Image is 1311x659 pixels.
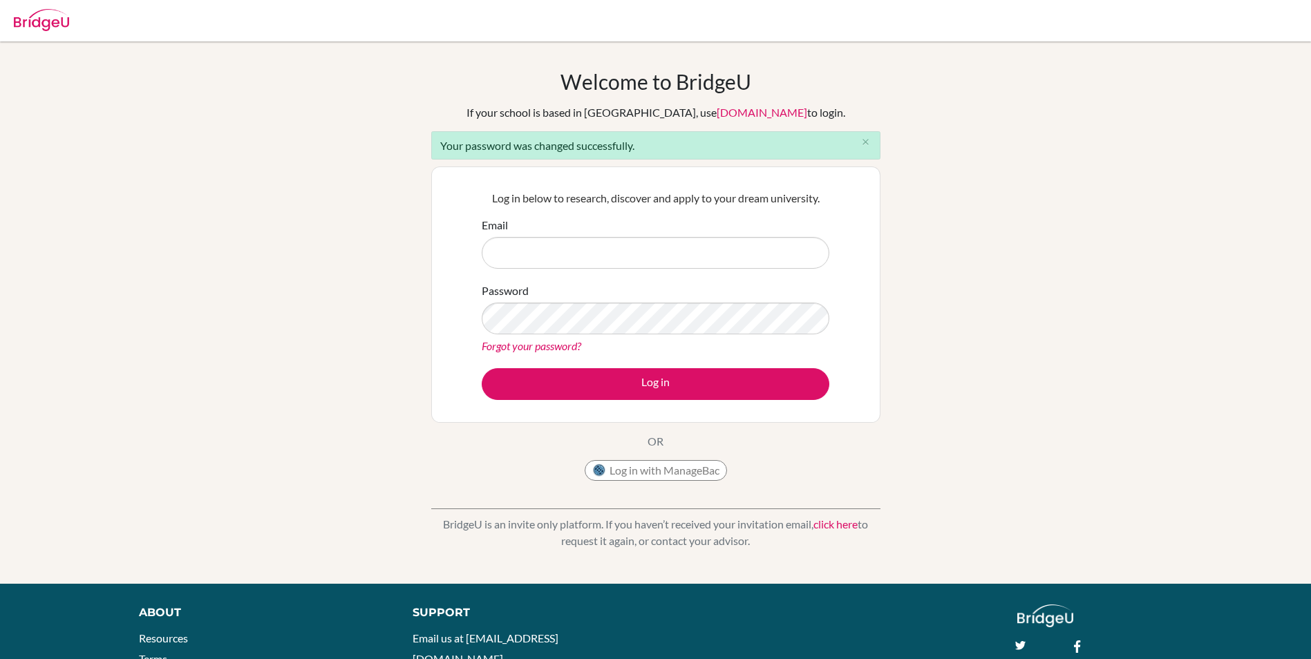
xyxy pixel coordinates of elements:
p: OR [648,433,663,450]
img: Bridge-U [14,9,69,31]
label: Password [482,283,529,299]
div: About [139,604,381,621]
a: [DOMAIN_NAME] [717,106,807,119]
h1: Welcome to BridgeU [560,69,751,94]
a: Forgot your password? [482,339,581,352]
label: Email [482,217,508,233]
button: Close [852,132,880,153]
div: If your school is based in [GEOGRAPHIC_DATA], use to login. [466,104,845,121]
p: BridgeU is an invite only platform. If you haven’t received your invitation email, to request it ... [431,516,880,549]
button: Log in with ManageBac [585,460,727,481]
a: click here [813,517,858,531]
div: Your password was changed successfully. [431,131,880,160]
a: Resources [139,631,188,644]
i: close [860,137,871,147]
p: Log in below to research, discover and apply to your dream university. [482,190,829,207]
button: Log in [482,368,829,400]
img: logo_white@2x-f4f0deed5e89b7ecb1c2cc34c3e3d731f90f0f143d5ea2071677605dd97b5244.png [1017,604,1073,627]
div: Support [413,604,639,621]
